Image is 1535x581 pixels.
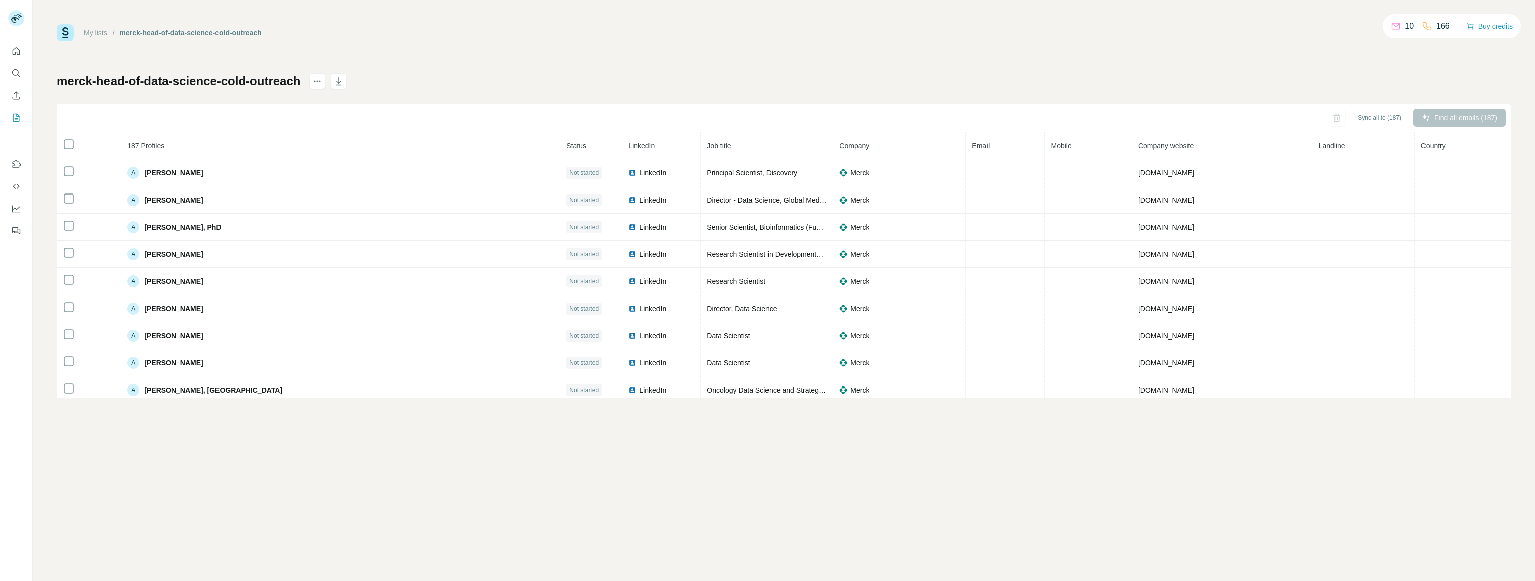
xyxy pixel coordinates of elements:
[628,169,636,177] img: LinkedIn logo
[8,64,24,82] button: Search
[639,276,666,286] span: LinkedIn
[1138,196,1194,204] span: [DOMAIN_NAME]
[707,277,765,285] span: Research Scientist
[628,196,636,204] img: LinkedIn logo
[127,303,139,315] div: A
[569,331,599,340] span: Not started
[127,167,139,179] div: A
[707,359,750,367] span: Data Scientist
[639,331,666,341] span: LinkedIn
[639,304,666,314] span: LinkedIn
[839,250,847,258] img: company-logo
[839,223,847,231] img: company-logo
[639,195,666,205] span: LinkedIn
[144,304,203,314] span: [PERSON_NAME]
[144,331,203,341] span: [PERSON_NAME]
[639,222,666,232] span: LinkedIn
[628,277,636,285] img: LinkedIn logo
[569,196,599,205] span: Not started
[1351,110,1408,125] button: Sync all to (187)
[839,169,847,177] img: company-logo
[850,358,869,368] span: Merck
[1138,277,1194,285] span: [DOMAIN_NAME]
[972,142,990,150] span: Email
[57,24,74,41] img: Surfe Logo
[1405,20,1414,32] p: 10
[8,177,24,196] button: Use Surfe API
[127,194,139,206] div: A
[628,250,636,258] img: LinkedIn logo
[1138,142,1194,150] span: Company website
[628,332,636,340] img: LinkedIn logo
[707,142,731,150] span: Job title
[127,248,139,260] div: A
[850,195,869,205] span: Merck
[839,305,847,313] img: company-logo
[839,277,847,285] img: company-logo
[628,142,655,150] span: LinkedIn
[628,223,636,231] img: LinkedIn logo
[1436,20,1450,32] p: 166
[707,250,913,258] span: Research Scientist in Developmental and Reproductive Toxicology
[569,168,599,177] span: Not started
[8,222,24,240] button: Feedback
[8,42,24,60] button: Quick start
[569,277,599,286] span: Not started
[309,73,325,89] button: actions
[850,249,869,259] span: Merck
[1138,223,1194,231] span: [DOMAIN_NAME]
[1358,113,1401,122] span: Sync all to (187)
[1138,332,1194,340] span: [DOMAIN_NAME]
[639,385,666,395] span: LinkedIn
[707,332,750,340] span: Data Scientist
[144,249,203,259] span: [PERSON_NAME]
[850,222,869,232] span: Merck
[127,330,139,342] div: A
[1319,142,1345,150] span: Landline
[144,222,221,232] span: [PERSON_NAME], PhD
[707,196,895,204] span: Director - Data Science, Global Medical and Scientific Affairs
[8,109,24,127] button: My lists
[1421,142,1446,150] span: Country
[839,196,847,204] img: company-logo
[566,142,586,150] span: Status
[850,276,869,286] span: Merck
[1051,142,1071,150] span: Mobile
[839,332,847,340] img: company-logo
[569,385,599,395] span: Not started
[1138,386,1194,394] span: [DOMAIN_NAME]
[628,359,636,367] img: LinkedIn logo
[639,249,666,259] span: LinkedIn
[127,142,164,150] span: 187 Profiles
[839,142,869,150] span: Company
[628,305,636,313] img: LinkedIn logo
[639,168,666,178] span: LinkedIn
[57,73,300,89] h1: merck-head-of-data-science-cold-outreach
[839,386,847,394] img: company-logo
[850,168,869,178] span: Merck
[569,358,599,367] span: Not started
[144,385,282,395] span: [PERSON_NAME], [GEOGRAPHIC_DATA]
[628,386,636,394] img: LinkedIn logo
[850,331,869,341] span: Merck
[839,359,847,367] img: company-logo
[707,223,947,231] span: Senior Scientist, Bioinformatics (Functional Genomics & Integrative Analytics)
[8,86,24,105] button: Enrich CSV
[707,305,777,313] span: Director, Data Science
[127,384,139,396] div: A
[639,358,666,368] span: LinkedIn
[850,304,869,314] span: Merck
[144,168,203,178] span: [PERSON_NAME]
[850,385,869,395] span: Merck
[1138,250,1194,258] span: [DOMAIN_NAME]
[84,29,107,37] a: My lists
[1138,359,1194,367] span: [DOMAIN_NAME]
[8,200,24,218] button: Dashboard
[707,169,797,177] span: Principal Scientist, Discovery
[144,276,203,286] span: [PERSON_NAME]
[569,250,599,259] span: Not started
[144,195,203,205] span: [PERSON_NAME]
[1138,169,1194,177] span: [DOMAIN_NAME]
[8,155,24,173] button: Use Surfe on LinkedIn
[569,304,599,313] span: Not started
